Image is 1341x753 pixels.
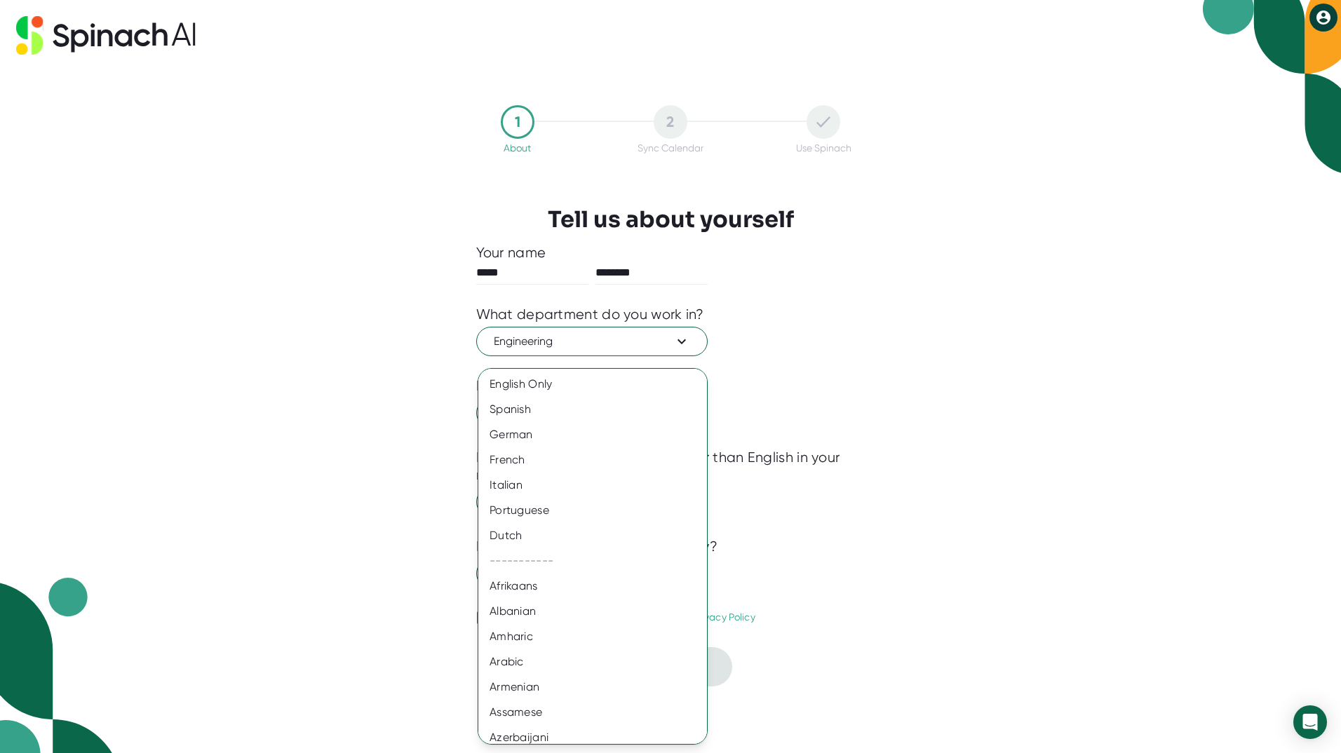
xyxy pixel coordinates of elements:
div: Azerbaijani [478,725,717,750]
div: Assamese [478,700,717,725]
div: Arabic [478,649,717,674]
div: Portuguese [478,498,717,523]
div: Afrikaans [478,574,717,599]
div: Dutch [478,523,717,548]
div: German [478,422,717,447]
div: ----------- [478,548,717,574]
div: English Only [478,372,717,397]
div: Italian [478,473,717,498]
div: Albanian [478,599,717,624]
div: Amharic [478,624,717,649]
div: French [478,447,717,473]
div: Spanish [478,397,717,422]
div: Armenian [478,674,717,700]
div: Open Intercom Messenger [1293,705,1327,739]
